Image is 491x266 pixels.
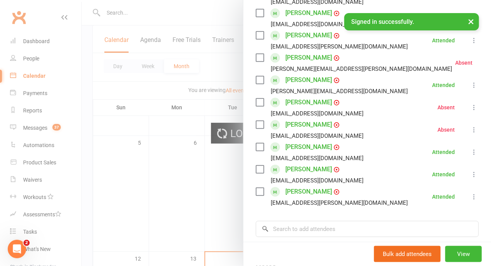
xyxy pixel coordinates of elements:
div: Absent [437,127,455,132]
button: × [464,13,478,30]
div: Attended [432,82,455,88]
a: [PERSON_NAME] [285,29,332,42]
span: 2 [23,240,30,246]
a: [PERSON_NAME] [285,141,332,153]
div: Attended [432,149,455,155]
div: [EMAIL_ADDRESS][PERSON_NAME][DOMAIN_NAME] [271,42,408,52]
a: [PERSON_NAME] [285,186,332,198]
a: [PERSON_NAME] [285,74,332,86]
div: [EMAIL_ADDRESS][PERSON_NAME][DOMAIN_NAME] [271,198,408,208]
a: [PERSON_NAME] [285,96,332,109]
button: View [445,246,482,262]
iframe: Intercom live chat [8,240,26,258]
input: Search to add attendees [256,221,479,237]
a: [PERSON_NAME] [285,163,332,176]
a: [PERSON_NAME] [285,52,332,64]
div: Attended [432,172,455,177]
div: Attended [432,38,455,43]
div: [PERSON_NAME][EMAIL_ADDRESS][PERSON_NAME][DOMAIN_NAME] [271,64,452,74]
button: Bulk add attendees [374,246,441,262]
div: Absent [455,60,473,65]
a: [PERSON_NAME] [285,7,332,19]
a: [PERSON_NAME] [285,119,332,131]
div: Attended [432,194,455,199]
div: [EMAIL_ADDRESS][DOMAIN_NAME] [271,109,364,119]
div: [EMAIL_ADDRESS][DOMAIN_NAME] [271,176,364,186]
div: [EMAIL_ADDRESS][DOMAIN_NAME] [271,131,364,141]
div: [PERSON_NAME][EMAIL_ADDRESS][DOMAIN_NAME] [271,86,408,96]
span: Signed in successfully. [351,18,414,25]
div: Absent [437,105,455,110]
div: [EMAIL_ADDRESS][DOMAIN_NAME] [271,153,364,163]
